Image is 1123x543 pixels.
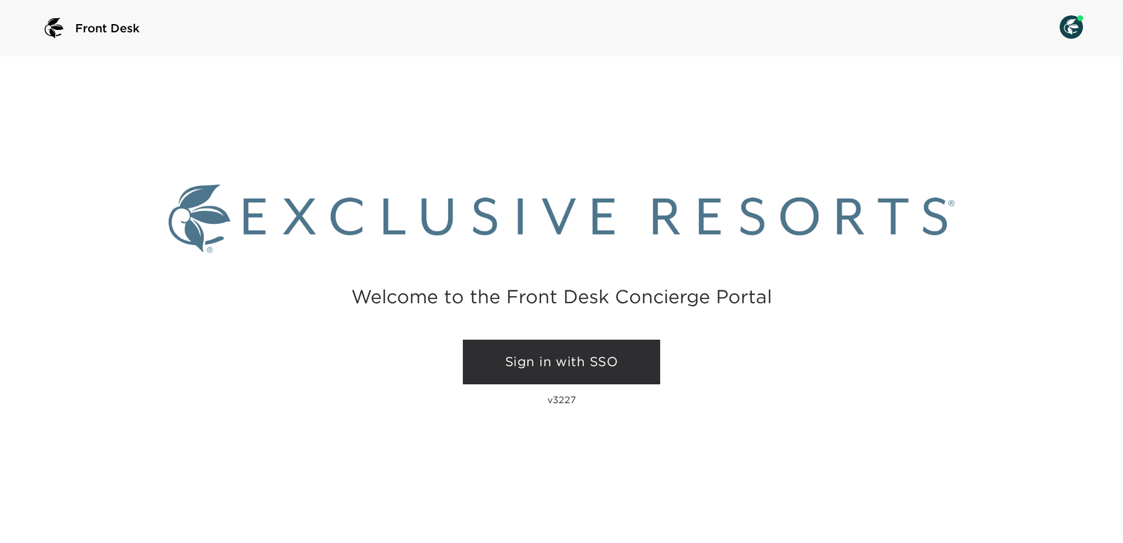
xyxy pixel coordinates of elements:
[351,287,772,306] h2: Welcome to the Front Desk Concierge Portal
[1060,15,1083,39] img: User
[547,394,576,405] p: v3227
[75,20,140,36] span: Front Desk
[169,185,954,253] img: Exclusive Resorts logo
[40,14,68,42] img: logo
[463,340,660,384] a: Sign in with SSO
